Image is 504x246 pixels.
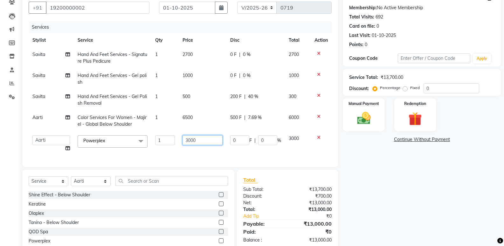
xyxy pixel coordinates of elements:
[32,73,45,78] span: Savita
[311,33,332,47] th: Action
[238,228,287,235] div: Paid:
[254,137,256,144] span: |
[230,51,237,58] span: 0 F
[238,237,287,243] div: Balance :
[287,186,336,193] div: ₹13,700.00
[155,115,158,120] span: 1
[46,2,149,14] input: Search by Name/Mobile/Email/Code
[248,93,258,100] span: 40 %
[183,73,193,78] span: 1000
[238,206,287,213] div: Total:
[349,4,377,11] div: Membership:
[289,73,299,78] span: 1000
[349,32,370,39] div: Last Visit:
[381,74,403,81] div: ₹13,700.00
[155,52,158,57] span: 1
[29,21,336,33] div: Services
[349,55,397,62] div: Coupon Code
[287,193,336,200] div: ₹700.00
[239,72,240,79] span: |
[289,52,299,57] span: 2700
[29,33,74,47] th: Stylist
[248,114,262,121] span: 7.69 %
[244,114,245,121] span: |
[105,138,108,144] a: x
[29,238,50,244] div: Powerplex
[29,210,44,217] div: Olaplex
[83,138,105,144] span: Powerplex
[151,33,179,47] th: Qty
[238,200,287,206] div: Net:
[238,213,296,220] a: Add Tip
[249,137,252,144] span: F
[78,94,147,106] span: Hand And Feet Services - Gel Polish Removal
[238,186,287,193] div: Sub Total:
[183,52,193,57] span: 2700
[239,51,240,58] span: |
[230,114,242,121] span: 500 F
[344,136,500,143] a: Continue Without Payment
[238,193,287,200] div: Discount:
[349,14,374,20] div: Total Visits:
[32,52,45,57] span: Savita
[349,23,375,30] div: Card on file:
[32,94,45,99] span: Savita
[32,115,43,120] span: Aarti
[349,101,379,107] label: Manual Payment
[376,23,379,30] div: 0
[115,176,228,186] input: Search or Scan
[380,85,400,91] label: Percentage
[29,219,79,226] div: Tanino - Below Shoulder
[226,33,285,47] th: Disc
[183,94,190,99] span: 500
[243,177,258,183] span: Total
[410,85,420,91] label: Fixed
[289,115,299,120] span: 6000
[349,41,363,48] div: Points:
[398,53,470,63] input: Enter Offer / Coupon Code
[183,115,193,120] span: 6500
[78,115,147,127] span: Color Services For Women - Majirel - Global Below Shoulder
[296,213,336,220] div: ₹0
[404,101,426,107] label: Redemption
[372,32,396,39] div: 01-10-2025
[289,94,296,99] span: 300
[349,85,369,92] div: Discount:
[287,237,336,243] div: ₹13,000.00
[29,192,90,198] div: Shine Effect - Below Shoulder
[78,73,147,85] span: Hand And Feet Services - Gel polish
[179,33,226,47] th: Price
[287,228,336,235] div: ₹0
[349,74,378,81] div: Service Total:
[29,228,48,235] div: QOD Spa
[155,94,158,99] span: 1
[365,41,367,48] div: 0
[404,110,426,127] img: _gift.svg
[238,220,287,228] div: Payable:
[287,220,336,228] div: ₹13,000.00
[244,93,245,100] span: |
[230,93,242,100] span: 200 F
[74,33,151,47] th: Service
[353,110,375,126] img: _cash.svg
[473,54,491,63] button: Apply
[29,201,46,207] div: Keratine
[78,52,147,64] span: Hand And Feet Services - Signature Plus Pedicure
[29,2,46,14] button: +91
[230,72,237,79] span: 0 F
[376,14,383,20] div: 692
[243,51,251,58] span: 0 %
[289,136,299,141] span: 3000
[243,72,251,79] span: 0 %
[349,4,494,11] div: No Active Membership
[155,73,158,78] span: 1
[285,33,311,47] th: Total
[277,137,281,144] span: %
[287,200,336,206] div: ₹13,000.00
[287,206,336,213] div: ₹13,000.00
